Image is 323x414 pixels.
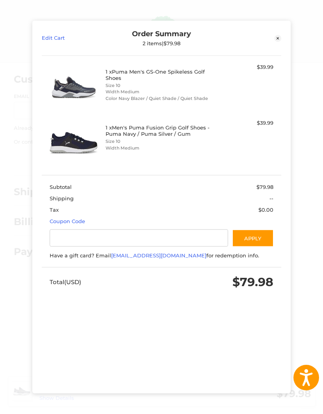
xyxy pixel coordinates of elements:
li: Width Medium [106,144,215,151]
input: Gift Certificate or Coupon Code [50,229,228,247]
a: Edit Cart [42,30,102,47]
div: Order Summary [102,30,221,47]
span: Shipping [50,195,74,201]
li: Size 10 [106,82,215,89]
li: Width Medium [106,89,215,95]
div: $39.99 [217,119,273,127]
span: Subtotal [50,183,72,190]
h4: 1 x Men's Puma Fusion Grip Golf Shoes - Puma Navy / Puma Silver / Gum [106,124,215,137]
li: Color Navy Blazer / Quiet Shade / Quiet Shade [106,95,215,102]
button: Apply [232,229,274,247]
div: Have a gift card? Email for redemption info. [50,251,273,259]
h4: 1 x Puma Men's GS-One Spikeless Golf Shoes [106,68,215,81]
div: $39.99 [217,63,273,71]
span: Tax [50,207,59,213]
span: Total (USD) [50,278,81,286]
a: [EMAIL_ADDRESS][DOMAIN_NAME] [111,252,206,258]
span: $0.00 [258,207,273,213]
div: 2 items | $79.98 [102,40,221,46]
li: Size 10 [106,138,215,145]
span: $79.98 [256,183,273,190]
span: -- [269,195,273,201]
a: Coupon Code [50,218,85,224]
span: $79.98 [232,275,273,289]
